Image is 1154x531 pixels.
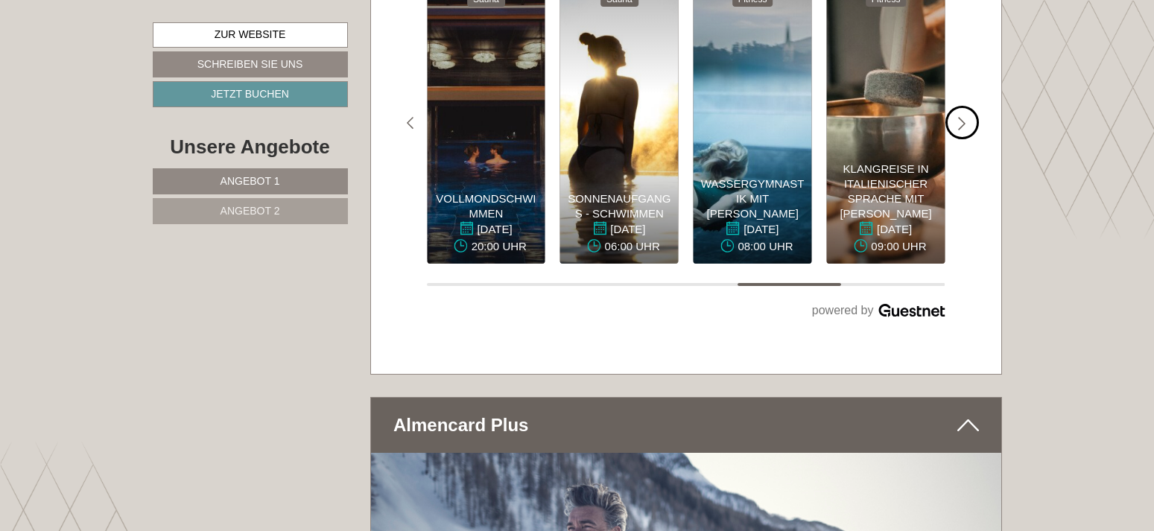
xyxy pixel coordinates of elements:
div: Previous slide [393,106,427,139]
a: Zur Website [153,22,348,48]
span: 08:00 Uhr [708,239,793,256]
div: powered by Guestnet [427,301,945,322]
div: [DATE] [834,221,938,256]
div: [DATE] [701,221,805,256]
span: Angebot 1 [221,175,280,187]
span: Angebot 2 [221,205,280,217]
div: Sonnenaufgangs - schwimmen [568,191,671,256]
a: Jetzt buchen [153,81,348,107]
button: Carousel Page 5 [841,283,945,286]
span: 06:00 Uhr [575,239,660,256]
span: 20:00 Uhr [442,239,527,256]
button: Carousel Page 1 [427,283,530,286]
span: 09:00 Uhr [842,239,927,256]
div: Klangreise in italienischer Sprache mit [PERSON_NAME] [834,162,938,256]
a: Schreiben Sie uns [153,51,348,77]
div: Almencard Plus [371,398,1001,453]
button: Carousel Page 4 (Current Slide) [738,283,841,286]
div: [DATE] [568,221,671,256]
div: Unsere Angebote [153,133,348,161]
div: Vollmondschwimmen [434,191,538,256]
div: Wassergymnastik mit [PERSON_NAME] [701,177,805,256]
div: Next slide [945,106,979,139]
button: Carousel Page 3 [634,283,738,286]
div: [DATE] [434,221,538,256]
button: Carousel Page 2 [530,283,634,286]
div: Carousel Pagination [427,283,945,286]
